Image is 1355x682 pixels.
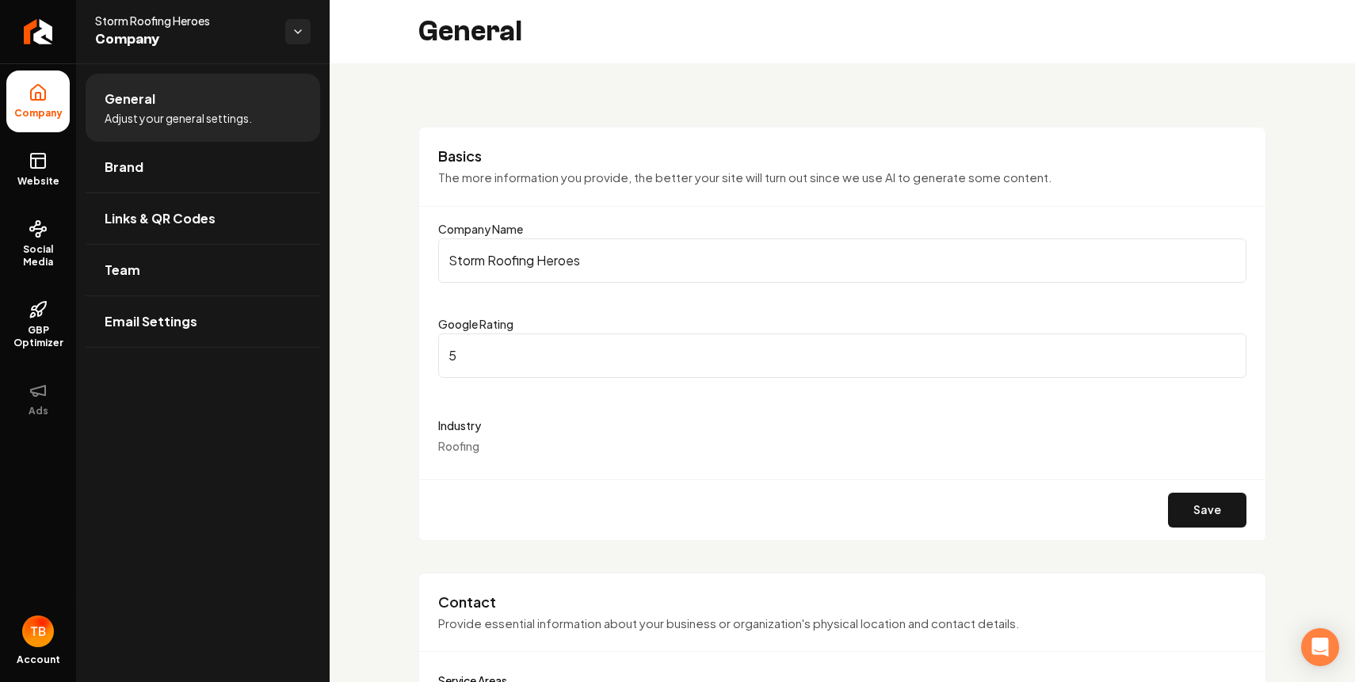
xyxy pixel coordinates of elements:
[22,615,54,647] button: Open user button
[6,288,70,362] a: GBP Optimizer
[105,209,216,228] span: Links & QR Codes
[11,175,66,188] span: Website
[22,405,55,417] span: Ads
[438,592,1246,612] h3: Contact
[95,13,273,29] span: Storm Roofing Heroes
[86,142,320,192] a: Brand
[105,158,143,177] span: Brand
[6,243,70,269] span: Social Media
[438,222,523,236] label: Company Name
[1301,628,1339,666] div: Open Intercom Messenger
[1168,493,1246,528] button: Save
[438,238,1246,283] input: Company Name
[105,90,155,109] span: General
[438,333,1246,378] input: Google Rating
[22,615,54,647] img: Tom Bates
[6,368,70,430] button: Ads
[105,110,252,126] span: Adjust your general settings.
[438,416,1246,435] label: Industry
[6,324,70,349] span: GBP Optimizer
[438,147,1246,166] h3: Basics
[86,296,320,347] a: Email Settings
[6,207,70,281] a: Social Media
[438,317,513,331] label: Google Rating
[105,312,197,331] span: Email Settings
[8,107,69,120] span: Company
[438,169,1246,187] p: The more information you provide, the better your site will turn out since we use AI to generate ...
[418,16,522,48] h2: General
[95,29,273,51] span: Company
[438,615,1246,633] p: Provide essential information about your business or organization's physical location and contact...
[24,19,53,44] img: Rebolt Logo
[105,261,140,280] span: Team
[86,245,320,295] a: Team
[438,439,479,453] span: Roofing
[86,193,320,244] a: Links & QR Codes
[6,139,70,200] a: Website
[17,653,60,666] span: Account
